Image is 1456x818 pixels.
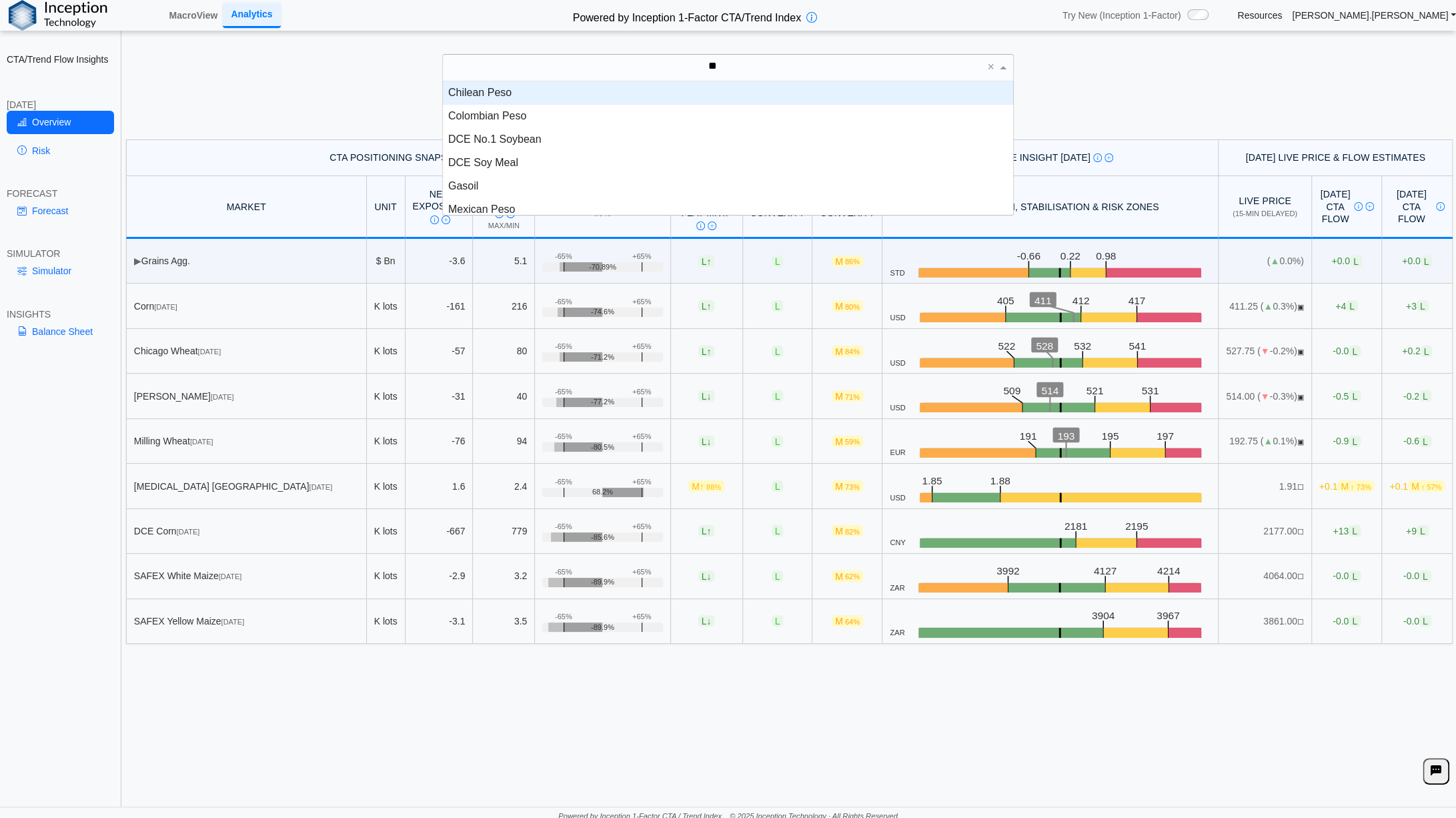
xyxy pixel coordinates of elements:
span: ↓ [706,616,711,627]
div: [DATE] CTA Flow [1319,188,1374,225]
div: Chilean Peso [443,81,1014,105]
span: L [772,300,784,312]
img: Info [696,222,705,230]
span: L [1419,615,1431,627]
span: L [772,390,784,402]
span: NO FEED: Live data feed not provided for this market. [1297,572,1304,580]
td: 94 [473,419,535,464]
span: -70.89% [589,263,616,272]
div: SAFEX Yellow Maize [134,615,359,627]
td: $ Bn [367,239,406,284]
span: L [698,615,715,627]
div: -65% [555,522,572,531]
span: M [1337,480,1374,492]
text: 191 [1019,430,1036,442]
div: DCE No.1 Soybean [443,128,1014,151]
div: -65% [555,388,572,396]
td: -3.1 [406,599,474,644]
text: 412 [1072,295,1090,306]
span: L [1417,300,1429,312]
span: L [698,346,715,357]
text: 1.85 [922,475,942,486]
th: MARKET [126,176,367,239]
img: Info [1354,202,1363,211]
a: Risk [7,139,114,162]
span: L [1349,436,1361,447]
div: -65% [555,432,572,441]
span: STD [890,269,904,278]
span: L [772,480,784,492]
td: ( 0.0%) [1219,239,1311,284]
span: L [1349,525,1361,536]
text: 2181 [1064,520,1087,532]
text: 522 [998,340,1015,352]
text: 514 [1041,385,1058,396]
a: Balance Sheet [7,320,114,343]
span: USD [890,359,905,368]
div: +65% [632,612,651,621]
div: -65% [555,612,572,621]
text: 193 [1057,430,1074,442]
span: NO FEED: Live data feed not provided for this market. [1297,528,1304,536]
span: USD [890,404,905,412]
div: -65% [555,298,572,306]
span: +0.1 [1389,480,1445,492]
div: [DATE] [7,99,114,111]
span: 68.2% [592,488,613,496]
div: [DATE] CTA Flow [1389,188,1445,225]
span: -89.9% [591,623,614,632]
span: +0.2 [1402,346,1432,357]
td: K lots [367,509,406,554]
h2: CTA/Trend Flow Insights [7,53,114,65]
td: 3.2 [473,554,535,598]
span: ▲ [1270,256,1279,266]
span: M [1408,480,1445,492]
text: -0.66 [1017,250,1040,262]
div: Corn [134,300,359,312]
th: CTA Positioning Snapshot [126,139,671,177]
div: INSIGHTS [7,308,114,320]
div: +65% [632,522,651,531]
td: -76 [406,419,474,464]
text: 521 [1086,385,1104,396]
td: 192.75 ( 0.1%) [1219,419,1311,464]
span: USD [890,494,905,502]
span: L [1421,256,1433,267]
text: 528 [1036,340,1053,352]
span: ▶ [134,256,141,266]
span: 62% [845,572,860,580]
td: 1.91 [1219,464,1311,508]
span: 59% [845,438,860,446]
span: -0.9 [1333,436,1361,447]
span: L [772,346,784,357]
span: -0.0 [1403,570,1431,582]
text: 4214 [1157,565,1181,576]
span: +4 [1335,300,1358,312]
div: Mexican Peso [443,198,1014,222]
span: L [1419,436,1431,447]
span: L [1350,256,1362,267]
td: 3861.00 [1219,599,1311,644]
div: DCE Soy Meal [443,151,1014,175]
span: L [1419,390,1431,402]
span: L [698,300,715,312]
span: ▼ [1261,346,1270,356]
a: Analytics [223,3,280,27]
td: 3.5 [473,599,535,644]
span: ↑ 73% [1351,483,1371,491]
span: 82% [845,528,860,536]
span: [DATE] [198,348,221,356]
span: ↑ [706,256,711,266]
td: 216 [473,284,535,328]
span: -74.6% [591,308,614,316]
text: 417 [1129,295,1146,306]
img: Read More [442,216,450,224]
span: USD [890,314,905,322]
span: -0.0 [1403,615,1431,627]
span: ↓ [706,570,711,581]
span: L [698,390,715,402]
span: ↑ [706,346,711,356]
td: 1.6 [406,464,474,508]
span: -85.6% [591,533,614,542]
td: 4064.00 [1219,554,1311,598]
